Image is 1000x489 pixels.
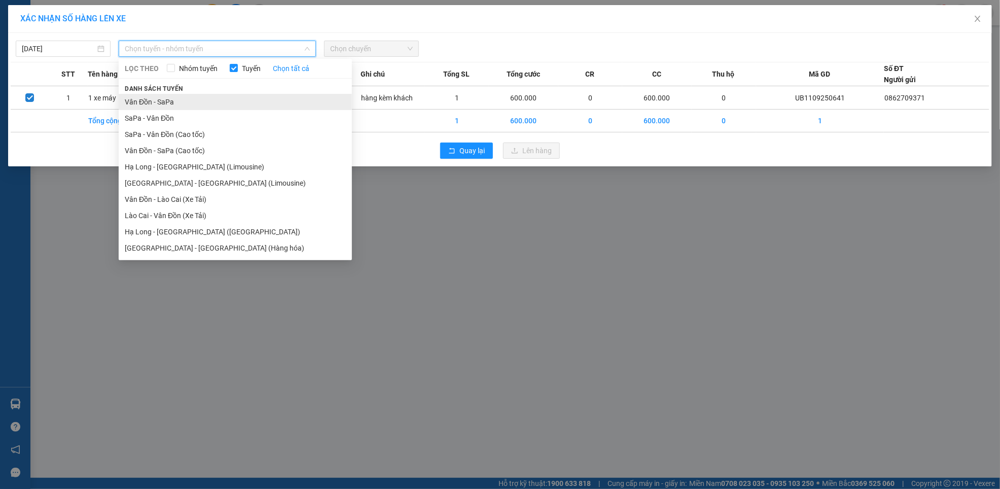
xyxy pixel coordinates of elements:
[238,63,265,74] span: Tuyến
[756,110,884,132] td: 1
[119,94,352,110] li: Vân Đồn - SaPa
[586,68,595,80] span: CR
[692,110,756,132] td: 0
[884,94,925,102] span: 0862709371
[963,5,992,33] button: Close
[444,68,470,80] span: Tổng SL
[119,224,352,240] li: Hạ Long - [GEOGRAPHIC_DATA] ([GEOGRAPHIC_DATA])
[20,14,126,23] span: XÁC NHẬN SỐ HÀNG LÊN XE
[119,84,189,93] span: Danh sách tuyến
[49,86,88,110] td: 1
[756,86,884,110] td: UB1109250641
[425,86,489,110] td: 1
[88,86,152,110] td: 1 xe máy
[125,41,310,56] span: Chọn tuyến - nhóm tuyến
[61,68,75,80] span: STT
[558,110,622,132] td: 0
[119,110,352,126] li: SaPa - Vân Đồn
[88,68,118,80] span: Tên hàng
[507,68,540,80] span: Tổng cước
[489,86,558,110] td: 600.000
[125,63,159,74] span: LỌC THEO
[558,86,622,110] td: 0
[652,68,661,80] span: CC
[622,86,692,110] td: 600.000
[361,86,425,110] td: hàng kèm khách
[175,63,222,74] span: Nhóm tuyến
[448,147,455,155] span: rollback
[119,191,352,207] li: Vân Đồn - Lào Cai (Xe Tải)
[119,126,352,143] li: SaPa - Vân Đồn (Cao tốc)
[304,46,310,52] span: down
[273,63,309,74] a: Chọn tất cả
[425,110,489,132] td: 1
[440,143,493,159] button: rollbackQuay lại
[119,240,352,256] li: [GEOGRAPHIC_DATA] - [GEOGRAPHIC_DATA] (Hàng hóa)
[974,15,982,23] span: close
[22,43,95,54] input: 12/09/2025
[119,175,352,191] li: [GEOGRAPHIC_DATA] - [GEOGRAPHIC_DATA] (Limousine)
[884,63,916,85] div: Số ĐT Người gửi
[119,159,352,175] li: Hạ Long - [GEOGRAPHIC_DATA] (Limousine)
[330,41,413,56] span: Chọn chuyến
[809,68,831,80] span: Mã GD
[88,110,152,132] td: Tổng cộng
[622,110,692,132] td: 600.000
[361,68,385,80] span: Ghi chú
[459,145,485,156] span: Quay lại
[119,143,352,159] li: Vân Đồn - SaPa (Cao tốc)
[119,207,352,224] li: Lào Cai - Vân Đồn (Xe Tải)
[489,110,558,132] td: 600.000
[503,143,560,159] button: uploadLên hàng
[692,86,756,110] td: 0
[712,68,735,80] span: Thu hộ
